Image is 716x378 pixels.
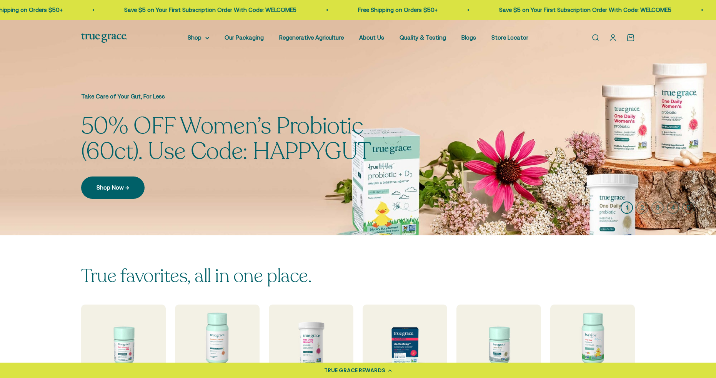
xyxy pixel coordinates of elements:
[279,34,344,41] a: Regenerative Agriculture
[81,263,311,288] split-lines: True favorites, all in one place.
[498,5,670,15] p: Save $5 on Your First Subscription Order With Code: WELCOME5
[667,201,679,214] button: 4
[359,34,384,41] a: About Us
[357,7,436,13] a: Free Shipping on Orders $50+
[324,366,385,375] div: TRUE GRACE REWARDS
[651,201,664,214] button: 3
[636,201,648,214] button: 2
[81,177,145,199] a: Shop Now →
[81,110,371,167] split-lines: 50% OFF Women’s Probiotic (60ct). Use Code: HAPPYGUT
[461,34,476,41] a: Blogs
[225,34,264,41] a: Our Packaging
[123,5,295,15] p: Save $5 on Your First Subscription Order With Code: WELCOME5
[188,33,209,42] summary: Shop
[682,201,694,214] button: 5
[400,34,446,41] a: Quality & Testing
[621,201,633,214] button: 1
[491,34,528,41] a: Store Locator
[81,92,420,101] p: Take Care of Your Gut, For Less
